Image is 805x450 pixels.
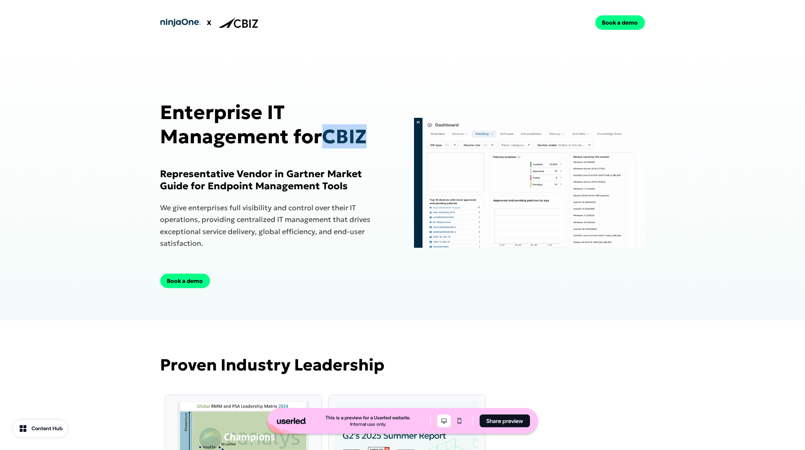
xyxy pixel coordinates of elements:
h1: Representative Vendor in Gartner Market Guide for Endpoint Management Tools [160,168,391,192]
button: Mobile mode [452,414,466,427]
div: Internal use only. [350,421,386,427]
p: Proven Industry Leadership [160,353,645,377]
div: Content Hub [32,425,63,433]
h1: We give enterprises full visibility and control over their IT operations, providing centralized I... [160,202,391,249]
strong: X [207,19,212,27]
button: Book a demo [595,15,645,30]
button: Desktop mode [437,414,451,427]
h1: Enterprise IT Management for [160,100,391,149]
button: Content Hub [13,420,67,437]
span: CBIZ [322,124,367,149]
div: This is a preview for a Userled website. [326,414,411,421]
button: Share preview [479,414,530,427]
button: Book a demo [160,274,210,288]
